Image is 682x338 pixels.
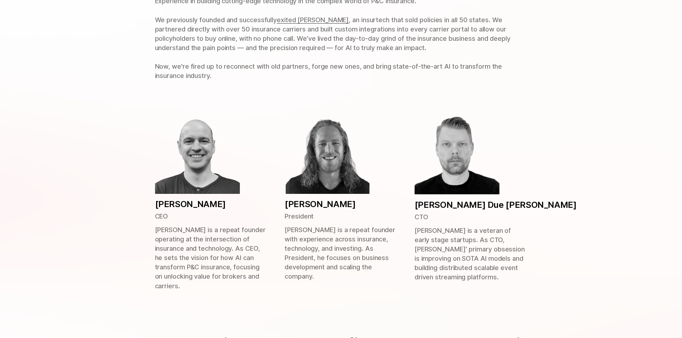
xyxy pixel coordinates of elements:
a: exited [PERSON_NAME] [277,16,349,24]
p: [PERSON_NAME] [155,198,226,210]
span: , an insurtech that sold policies in all 50 states. We partnered directly with over 50 insurance ... [155,16,512,80]
p: [PERSON_NAME] [285,198,356,210]
p: [PERSON_NAME] Due [PERSON_NAME] [415,199,577,211]
p: [PERSON_NAME] is a repeat founder operating at the intersection of insurance and technology. As C... [155,225,268,291]
p: [PERSON_NAME] is a veteran of early stage startups. As CTO, [PERSON_NAME]’ primary obsession is i... [415,226,527,282]
p: CTO [415,212,428,222]
p: [PERSON_NAME] is a repeat founder with experience across insurance, technology, and investing. As... [285,225,397,281]
p: President [285,212,314,221]
p: CEO [155,212,168,221]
